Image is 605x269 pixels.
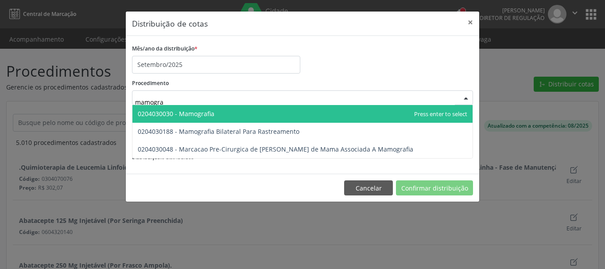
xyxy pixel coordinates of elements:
[138,145,413,153] span: 0204030048 - Marcacao Pre-Cirurgica de [PERSON_NAME] de Mama Associada A Mamografia
[344,180,393,195] button: Cancelar
[138,127,299,136] span: 0204030188 - Mamografia Bilateral Para Rastreamento
[132,18,208,29] h5: Distribuição de cotas
[135,94,455,111] input: Buscar por procedimento
[396,180,473,195] button: Confirmar distribuição
[132,56,300,74] input: Selecione o mês/ano
[138,109,214,118] span: 0204030030 - Mamografia
[132,42,198,56] label: Mês/ano da distribuição
[132,77,169,90] label: Procedimento
[462,12,479,33] button: Close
